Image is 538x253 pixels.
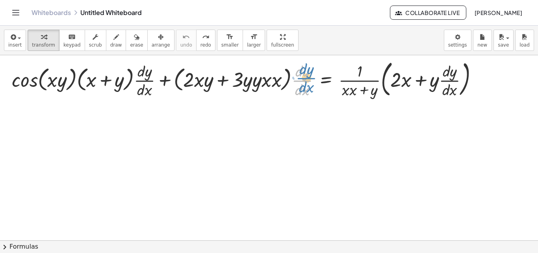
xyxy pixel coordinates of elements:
[130,42,143,48] span: erase
[250,32,258,42] i: format_size
[390,6,466,20] button: Collaborate Live
[196,30,215,51] button: redoredo
[59,30,85,51] button: keyboardkeypad
[68,32,76,42] i: keyboard
[32,9,71,17] a: Whiteboards
[271,42,294,48] span: fullscreen
[519,42,530,48] span: load
[247,42,261,48] span: larger
[448,42,467,48] span: settings
[63,42,81,48] span: keypad
[176,30,197,51] button: undoundo
[202,32,210,42] i: redo
[444,30,471,51] button: settings
[226,32,234,42] i: format_size
[85,30,106,51] button: scrub
[4,30,26,51] button: insert
[243,30,265,51] button: format_sizelarger
[182,32,190,42] i: undo
[397,9,460,16] span: Collaborate Live
[110,42,122,48] span: draw
[106,30,126,51] button: draw
[180,42,192,48] span: undo
[468,6,529,20] button: [PERSON_NAME]
[200,42,211,48] span: redo
[32,42,55,48] span: transform
[126,30,147,51] button: erase
[89,42,102,48] span: scrub
[28,30,59,51] button: transform
[493,30,514,51] button: save
[217,30,243,51] button: format_sizesmaller
[9,6,22,19] button: Toggle navigation
[474,9,522,16] span: [PERSON_NAME]
[221,42,239,48] span: smaller
[8,42,22,48] span: insert
[267,30,298,51] button: fullscreen
[477,42,487,48] span: new
[147,30,174,51] button: arrange
[473,30,492,51] button: new
[152,42,170,48] span: arrange
[498,42,509,48] span: save
[515,30,534,51] button: load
